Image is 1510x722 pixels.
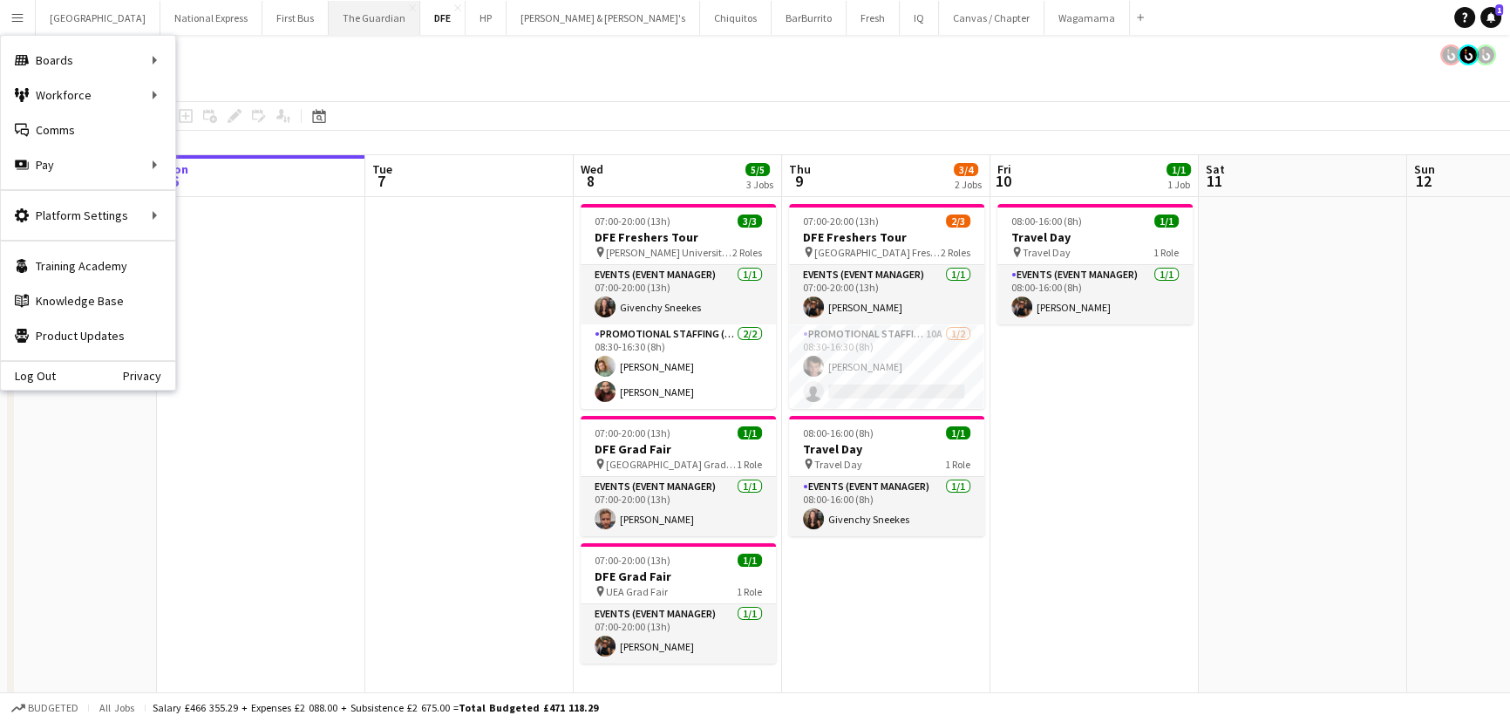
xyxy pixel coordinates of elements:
div: 1 Job [1167,178,1190,191]
button: Chiquitos [700,1,772,35]
a: Product Updates [1,318,175,353]
span: Thu [789,161,811,177]
h3: DFE Grad Fair [581,569,776,584]
app-card-role: Events (Event Manager)1/107:00-20:00 (13h)[PERSON_NAME] [581,604,776,664]
div: Workforce [1,78,175,112]
h3: Travel Day [997,229,1193,245]
span: All jobs [96,701,138,714]
a: Knowledge Base [1,283,175,318]
span: 1 [1495,4,1503,16]
app-user-avatar: Tim Bodenham [1475,44,1496,65]
span: 9 [786,171,811,191]
button: Canvas / Chapter [939,1,1044,35]
span: 3/3 [738,215,762,228]
span: 1 Role [737,585,762,598]
span: Budgeted [28,702,78,714]
span: 1/1 [1154,215,1179,228]
div: 3 Jobs [746,178,773,191]
span: 1 Role [737,458,762,471]
app-job-card: 08:00-16:00 (8h)1/1Travel Day Travel Day1 RoleEvents (Event Manager)1/108:00-16:00 (8h)Givenchy S... [789,416,984,536]
span: 1/1 [738,554,762,567]
button: First Bus [262,1,329,35]
span: Travel Day [814,458,862,471]
span: Wed [581,161,603,177]
a: Log Out [1,369,56,383]
app-job-card: 07:00-20:00 (13h)1/1DFE Grad Fair [GEOGRAPHIC_DATA] Grad Fair1 RoleEvents (Event Manager)1/107:00... [581,416,776,536]
span: 2 Roles [732,246,762,259]
span: Tue [372,161,392,177]
span: [PERSON_NAME] University Freshers Fair [606,246,732,259]
a: Comms [1,112,175,147]
app-card-role: Promotional Staffing (Brand Ambassadors)2/208:30-16:30 (8h)[PERSON_NAME][PERSON_NAME] [581,324,776,409]
span: Sat [1206,161,1225,177]
div: 2 Jobs [955,178,982,191]
span: 2 Roles [941,246,970,259]
span: 1/1 [738,426,762,439]
button: Wagamama [1044,1,1130,35]
app-card-role: Events (Event Manager)1/107:00-20:00 (13h)[PERSON_NAME] [581,477,776,536]
button: IQ [900,1,939,35]
button: The Guardian [329,1,420,35]
span: 07:00-20:00 (13h) [803,215,879,228]
span: Fri [997,161,1011,177]
span: Total Budgeted £471 118.29 [459,701,598,714]
span: Sun [1414,161,1435,177]
a: Training Academy [1,249,175,283]
button: National Express [160,1,262,35]
span: 1/1 [946,426,970,439]
span: 07:00-20:00 (13h) [595,215,670,228]
span: [GEOGRAPHIC_DATA] Freshers Fair [814,246,941,259]
span: 1 Role [945,458,970,471]
a: 1 [1480,7,1501,28]
app-user-avatar: Tim Bodenham [1458,44,1479,65]
button: Fresh [847,1,900,35]
app-job-card: 07:00-20:00 (13h)2/3DFE Freshers Tour [GEOGRAPHIC_DATA] Freshers Fair2 RolesEvents (Event Manager... [789,204,984,409]
span: [GEOGRAPHIC_DATA] Grad Fair [606,458,737,471]
button: BarBurrito [772,1,847,35]
div: Salary £466 355.29 + Expenses £2 088.00 + Subsistence £2 675.00 = [153,701,598,714]
span: 7 [370,171,392,191]
button: [GEOGRAPHIC_DATA] [36,1,160,35]
span: 08:00-16:00 (8h) [803,426,874,439]
span: Travel Day [1023,246,1071,259]
app-job-card: 08:00-16:00 (8h)1/1Travel Day Travel Day1 RoleEvents (Event Manager)1/108:00-16:00 (8h)[PERSON_NAME] [997,204,1193,324]
span: Mon [164,161,188,177]
span: 1/1 [1167,163,1191,176]
button: HP [466,1,507,35]
button: Budgeted [9,698,81,718]
span: 07:00-20:00 (13h) [595,554,670,567]
app-job-card: 07:00-20:00 (13h)1/1DFE Grad Fair UEA Grad Fair1 RoleEvents (Event Manager)1/107:00-20:00 (13h)[P... [581,543,776,664]
span: 11 [1203,171,1225,191]
span: UEA Grad Fair [606,585,668,598]
app-card-role: Promotional Staffing (Brand Ambassadors)10A1/208:30-16:30 (8h)[PERSON_NAME] [789,324,984,409]
app-card-role: Events (Event Manager)1/107:00-20:00 (13h)[PERSON_NAME] [789,265,984,324]
h3: DFE Grad Fair [581,441,776,457]
span: 2/3 [946,215,970,228]
div: Pay [1,147,175,182]
button: [PERSON_NAME] & [PERSON_NAME]'s [507,1,700,35]
app-card-role: Events (Event Manager)1/107:00-20:00 (13h)Givenchy Sneekes [581,265,776,324]
span: 8 [578,171,603,191]
span: 3/4 [954,163,978,176]
app-job-card: 07:00-20:00 (13h)3/3DFE Freshers Tour [PERSON_NAME] University Freshers Fair2 RolesEvents (Event ... [581,204,776,409]
app-card-role: Events (Event Manager)1/108:00-16:00 (8h)[PERSON_NAME] [997,265,1193,324]
app-card-role: Events (Event Manager)1/108:00-16:00 (8h)Givenchy Sneekes [789,477,984,536]
span: 07:00-20:00 (13h) [595,426,670,439]
h3: Travel Day [789,441,984,457]
span: 12 [1411,171,1435,191]
span: 08:00-16:00 (8h) [1011,215,1082,228]
h3: DFE Freshers Tour [789,229,984,245]
span: 1 Role [1153,246,1179,259]
div: Platform Settings [1,198,175,233]
span: 5/5 [745,163,770,176]
app-user-avatar: Tim Bodenham [1440,44,1461,65]
div: Boards [1,43,175,78]
button: DFE [420,1,466,35]
a: Privacy [123,369,175,383]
